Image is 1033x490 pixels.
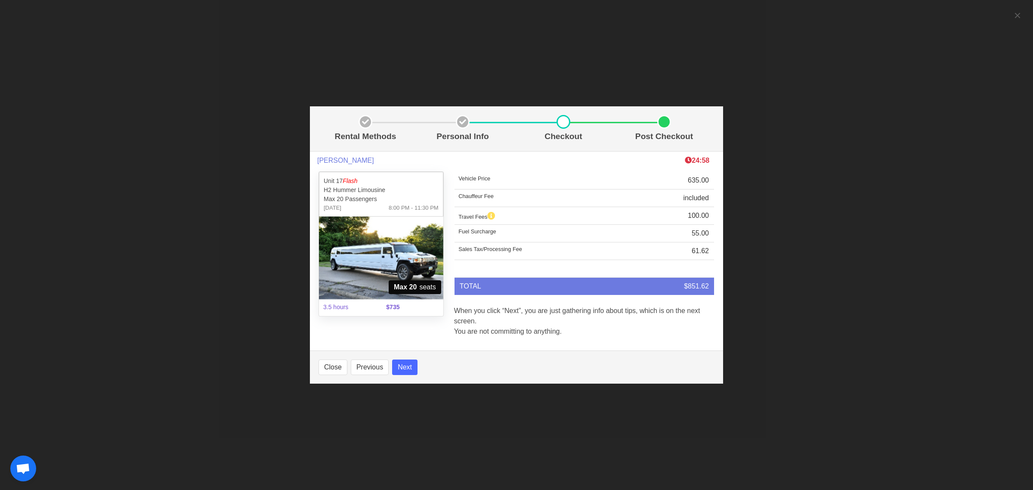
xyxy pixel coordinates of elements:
button: Next [392,360,418,375]
td: TOTAL [455,278,628,295]
span: [DATE] [324,204,341,212]
td: 635.00 [628,172,714,189]
p: Max 20 Passengers [324,195,439,204]
td: Sales Tax/Processing Fee [455,242,628,260]
td: 100.00 [628,207,714,225]
button: Close [319,360,347,375]
td: Vehicle Price [455,172,628,189]
span: seats [389,280,441,294]
td: included [628,189,714,207]
b: 24:58 [685,157,709,164]
span: [PERSON_NAME] [317,156,374,164]
button: Previous [351,360,389,375]
td: Chauffeur Fee [455,189,628,207]
span: The clock is ticking ⁠— this timer shows how long we'll hold this limo during checkout. If time r... [685,157,709,164]
span: 8:00 PM - 11:30 PM [389,204,439,212]
td: 61.62 [628,242,714,260]
p: Post Checkout [617,130,711,143]
p: Checkout [516,130,610,143]
td: Travel Fees [455,207,628,225]
div: Open chat [10,456,36,481]
td: Fuel Surcharge [455,225,628,242]
p: You are not committing to anything. [454,326,714,337]
td: 55.00 [628,225,714,242]
p: Unit 17 [324,177,439,186]
p: H2 Hummer Limousine [324,186,439,195]
p: Personal Info [416,130,510,143]
p: When you click “Next”, you are just gathering info about tips, which is on the next screen. [454,306,714,326]
strong: Max 20 [394,282,417,292]
img: 17%2001.jpg [319,217,443,299]
span: 3.5 hours [318,298,381,317]
em: Flash [343,177,357,184]
td: $851.62 [628,278,714,295]
p: Rental Methods [322,130,409,143]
